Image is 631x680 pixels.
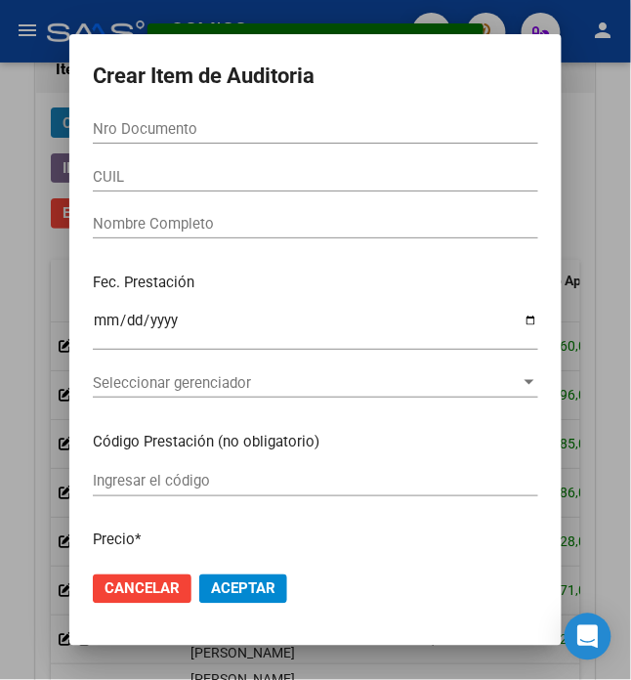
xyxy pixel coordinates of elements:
button: Aceptar [199,574,287,604]
p: Código Prestación (no obligatorio) [93,431,538,453]
div: Open Intercom Messenger [565,614,611,660]
span: Cancelar [105,580,180,598]
p: Fec. Prestación [93,272,538,294]
button: Cancelar [93,574,191,604]
span: Seleccionar gerenciador [93,374,521,392]
p: Precio [93,530,538,552]
span: Aceptar [211,580,275,598]
h2: Crear Item de Auditoria [93,58,538,95]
